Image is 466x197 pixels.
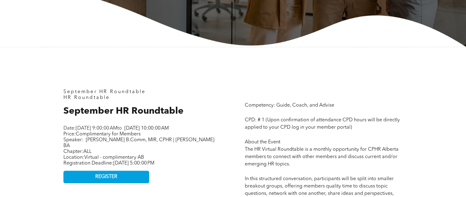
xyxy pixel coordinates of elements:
[63,138,83,142] span: Speaker:
[63,155,154,166] span: Location: Registration Deadline:
[63,107,184,116] span: September HR Roundtable
[95,174,117,180] span: REGISTER
[63,95,110,100] span: HR Roundtable
[63,126,122,131] span: Date: to
[83,149,92,154] span: ALL
[63,171,149,183] a: REGISTER
[63,138,214,148] span: [PERSON_NAME] B.Comm, MIR, CPHR | [PERSON_NAME] BA
[113,161,154,166] span: [DATE] 5:00:00 PM
[63,149,92,154] span: Chapter:
[76,126,117,131] span: [DATE] 9:00:00 AM
[63,132,141,137] span: Price:
[84,155,144,160] span: Virtual - complimentary AB
[76,132,141,137] span: Complimentary for Members
[63,89,146,94] span: September HR Roundtable
[124,126,169,131] span: [DATE] 10:00:00 AM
